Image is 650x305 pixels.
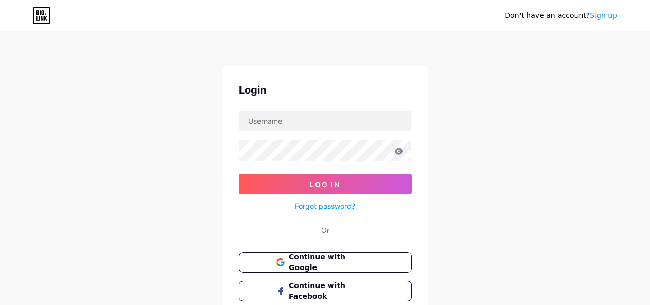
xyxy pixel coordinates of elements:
div: Or [321,225,329,236]
a: Forgot password? [295,201,355,211]
span: Continue with Facebook [289,280,374,302]
span: Continue with Google [289,252,374,273]
button: Continue with Google [239,252,412,273]
a: Sign up [590,11,617,20]
div: Login [239,82,412,98]
button: Continue with Facebook [239,281,412,301]
input: Username [239,111,411,131]
button: Log In [239,174,412,194]
span: Log In [310,180,340,189]
div: Don't have an account? [505,10,617,21]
